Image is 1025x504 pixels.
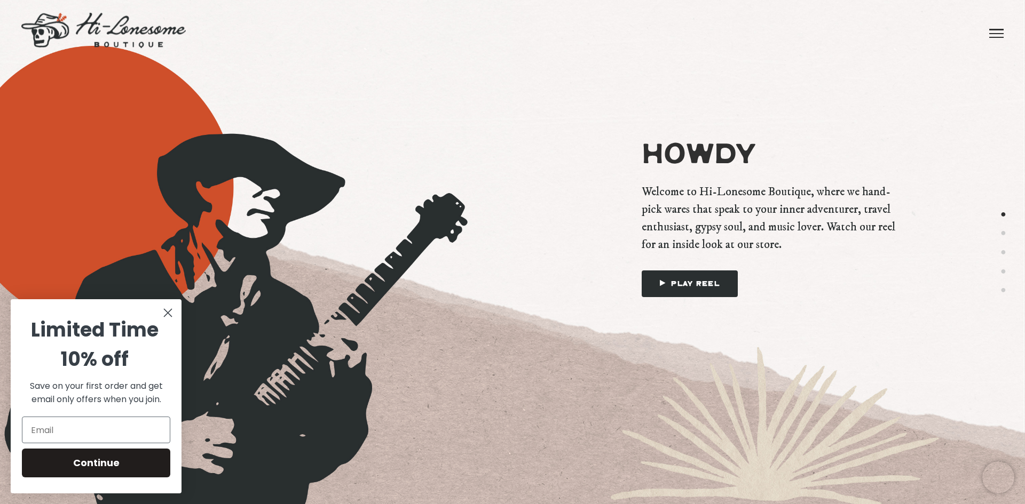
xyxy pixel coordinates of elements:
iframe: Chatra live chat [982,461,1014,493]
button: 3 [1000,246,1006,259]
button: Continue [22,449,170,477]
span: Limited Time [31,316,159,343]
img: logo [21,13,186,48]
input: Email [22,417,170,443]
span: Save on your first order and get email only offers when you join. [30,380,163,405]
button: 5 [1000,284,1006,297]
a: Play Reel [642,270,738,297]
button: Close dialog [159,303,177,322]
span: Howdy [642,138,896,173]
button: 1 [1000,207,1006,221]
button: 2 [1000,227,1006,240]
span: Welcome to Hi-Lonesome Boutique, where we hand-pick wares that speak to your inner adventurer, tr... [642,183,896,253]
span: 10% off [61,346,129,373]
button: 4 [1000,265,1006,278]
